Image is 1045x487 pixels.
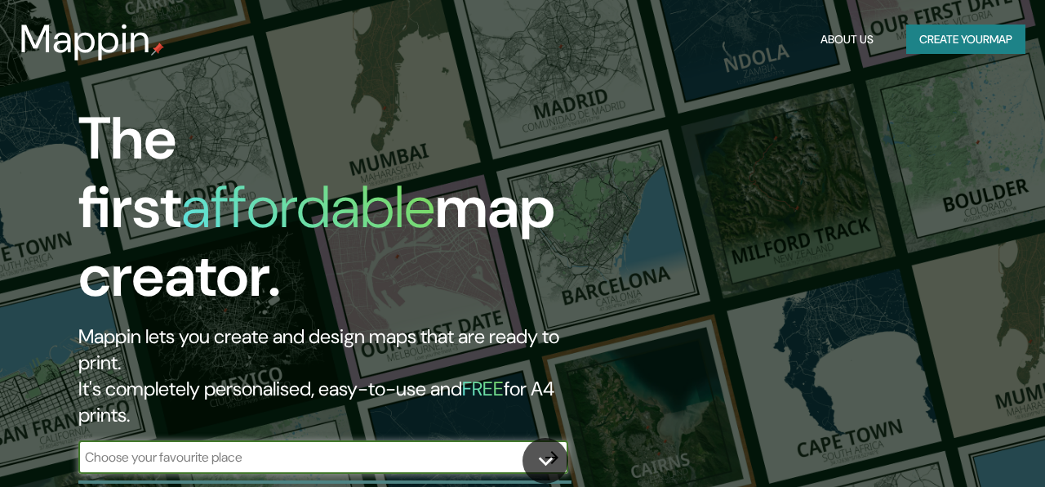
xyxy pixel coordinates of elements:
[78,448,536,467] input: Choose your favourite place
[462,376,504,401] h5: FREE
[181,169,435,245] h1: affordable
[814,25,880,55] button: About Us
[906,25,1025,55] button: Create yourmap
[151,42,164,56] img: mappin-pin
[20,16,151,62] h3: Mappin
[78,324,601,428] h2: Mappin lets you create and design maps that are ready to print. It's completely personalised, eas...
[78,105,601,324] h1: The first map creator.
